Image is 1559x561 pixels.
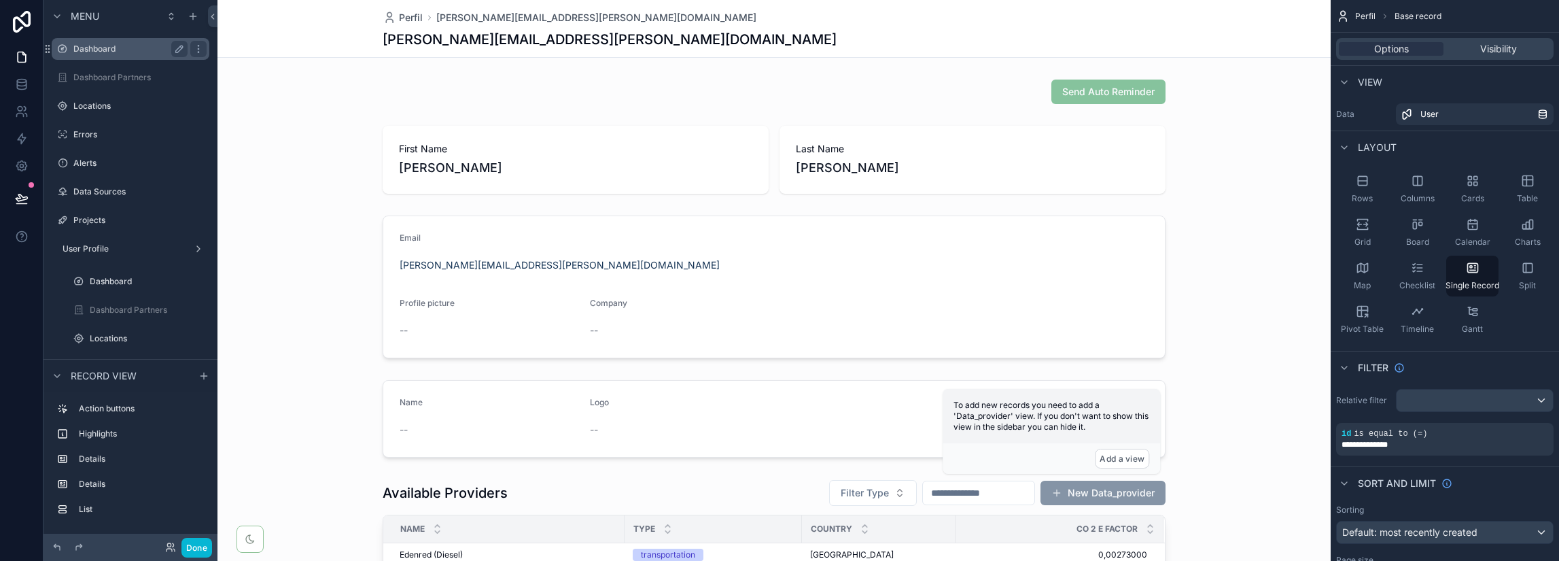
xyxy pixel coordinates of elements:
span: Rows [1352,193,1373,204]
a: Dashboard [68,271,209,292]
iframe: Slideout [1352,211,1559,561]
button: Rows [1336,169,1388,209]
label: Alerts [73,158,207,169]
span: Layout [1358,141,1397,154]
h1: [PERSON_NAME][EMAIL_ADDRESS][PERSON_NAME][DOMAIN_NAME] [383,30,837,49]
button: Table [1501,169,1554,209]
a: Perfil [383,11,423,24]
label: Projects [73,215,207,226]
label: Dashboard Partners [73,72,207,83]
span: Pivot Table [1341,324,1384,335]
button: Grid [1336,212,1388,253]
button: Map [1336,256,1388,296]
span: Options [1374,42,1409,56]
a: Dashboard Partners [52,67,209,88]
label: Details [79,454,204,464]
span: To add new records you need to add a 'Data_provider' view. If you don't want to show this view in... [953,400,1149,432]
span: View [1358,75,1382,89]
a: Errors [52,124,209,146]
label: List [79,504,204,515]
span: Visibility [1480,42,1517,56]
label: Details [79,479,204,490]
label: Dashboard [90,276,207,287]
span: Menu [71,10,99,23]
label: Locations [90,333,207,344]
a: User [1396,103,1554,125]
a: Locations [68,328,209,350]
a: Data Sources [52,181,209,203]
button: Add a view [1095,449,1149,469]
span: Table [1517,193,1538,204]
a: Errors [68,356,209,378]
a: User Profile [52,238,209,260]
label: Data [1336,109,1390,120]
div: scrollable content [43,392,217,534]
label: Sorting [1336,505,1364,515]
span: Columns [1401,193,1435,204]
button: Columns [1391,169,1443,209]
button: Cards [1446,169,1499,209]
label: Errors [73,129,207,140]
button: Pivot Table [1336,299,1388,340]
span: Default: most recently created [1342,526,1477,538]
a: Dashboard Partners [68,299,209,321]
label: Highlights [79,428,204,439]
a: Projects [52,209,209,231]
label: Relative filter [1336,395,1390,406]
a: Dashboard [52,38,209,60]
label: Dashboard Partners [90,305,207,316]
label: Data Sources [73,186,207,197]
span: Base record [1395,11,1441,22]
span: Perfil [399,11,423,24]
button: Done [181,538,212,558]
span: Cards [1461,193,1484,204]
span: id [1342,429,1351,439]
label: Locations [73,101,207,112]
a: Locations [52,95,209,117]
a: [PERSON_NAME][EMAIL_ADDRESS][PERSON_NAME][DOMAIN_NAME] [436,11,756,24]
span: Record view [71,369,137,383]
span: User [1420,109,1439,120]
span: Perfil [1355,11,1376,22]
label: User Profile [63,243,188,254]
button: Default: most recently created [1336,521,1554,544]
a: Alerts [52,152,209,174]
label: Action buttons [79,403,204,414]
label: Dashboard [73,44,182,54]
